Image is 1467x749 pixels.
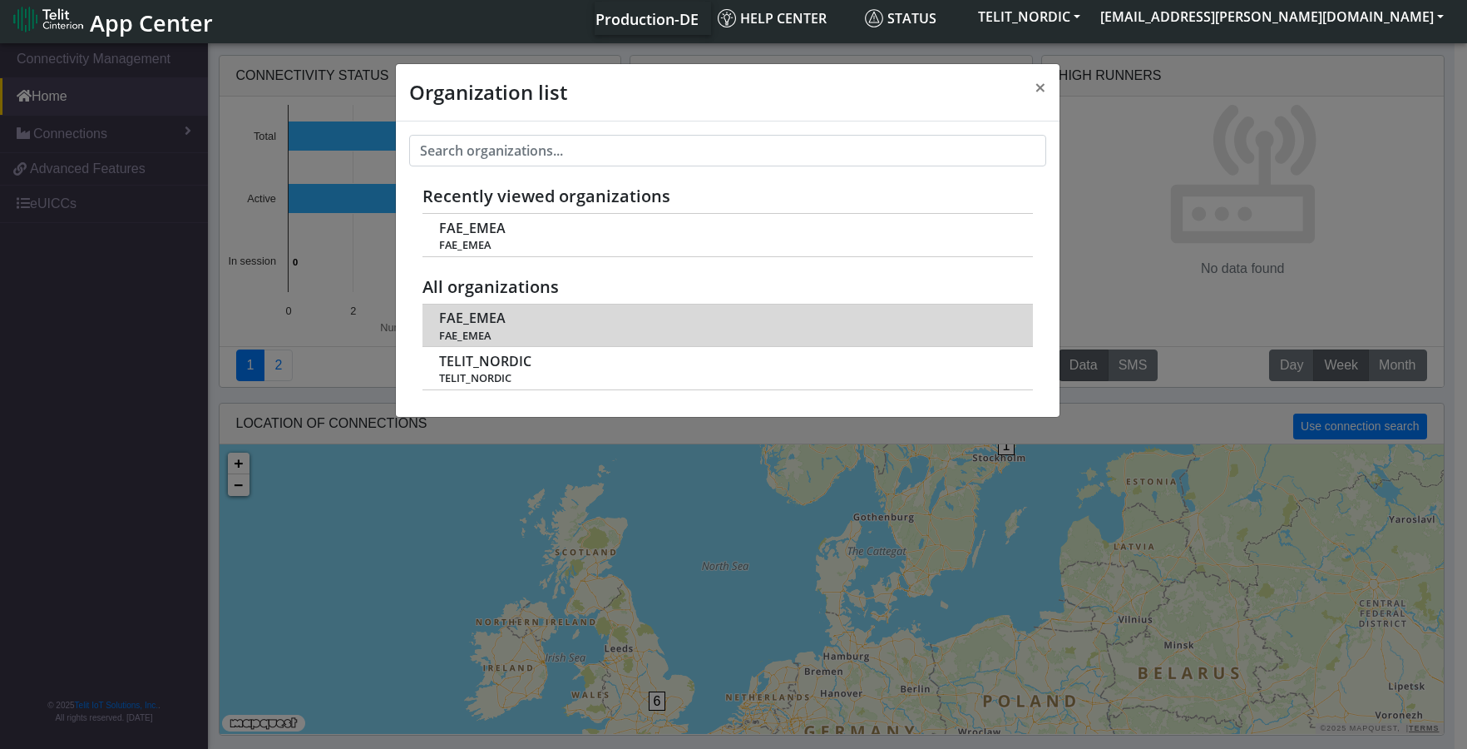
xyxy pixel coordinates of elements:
[439,310,506,326] span: FAE_EMEA
[865,9,883,27] img: status.svg
[409,77,567,107] h4: Organization list
[439,354,531,370] span: TELIT_NORDIC
[718,9,827,27] span: Help center
[409,135,1046,166] input: Search organizations...
[439,221,506,236] span: FAE_EMEA
[595,9,699,29] span: Production-DE
[422,186,1033,206] h5: Recently viewed organizations
[1090,2,1454,32] button: [EMAIL_ADDRESS][PERSON_NAME][DOMAIN_NAME]
[439,372,1015,384] span: TELIT_NORDIC
[90,7,213,38] span: App Center
[422,277,1033,297] h5: All organizations
[439,239,1015,251] span: FAE_EMEA
[968,2,1090,32] button: TELIT_NORDIC
[13,6,83,32] img: logo-telit-cinterion-gw-new.png
[718,9,736,27] img: knowledge.svg
[1035,73,1046,101] span: ×
[13,1,210,37] a: App Center
[865,9,936,27] span: Status
[858,2,968,35] a: Status
[439,330,1015,342] span: FAE_EMEA
[711,2,858,35] a: Help center
[595,2,698,35] a: Your current platform instance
